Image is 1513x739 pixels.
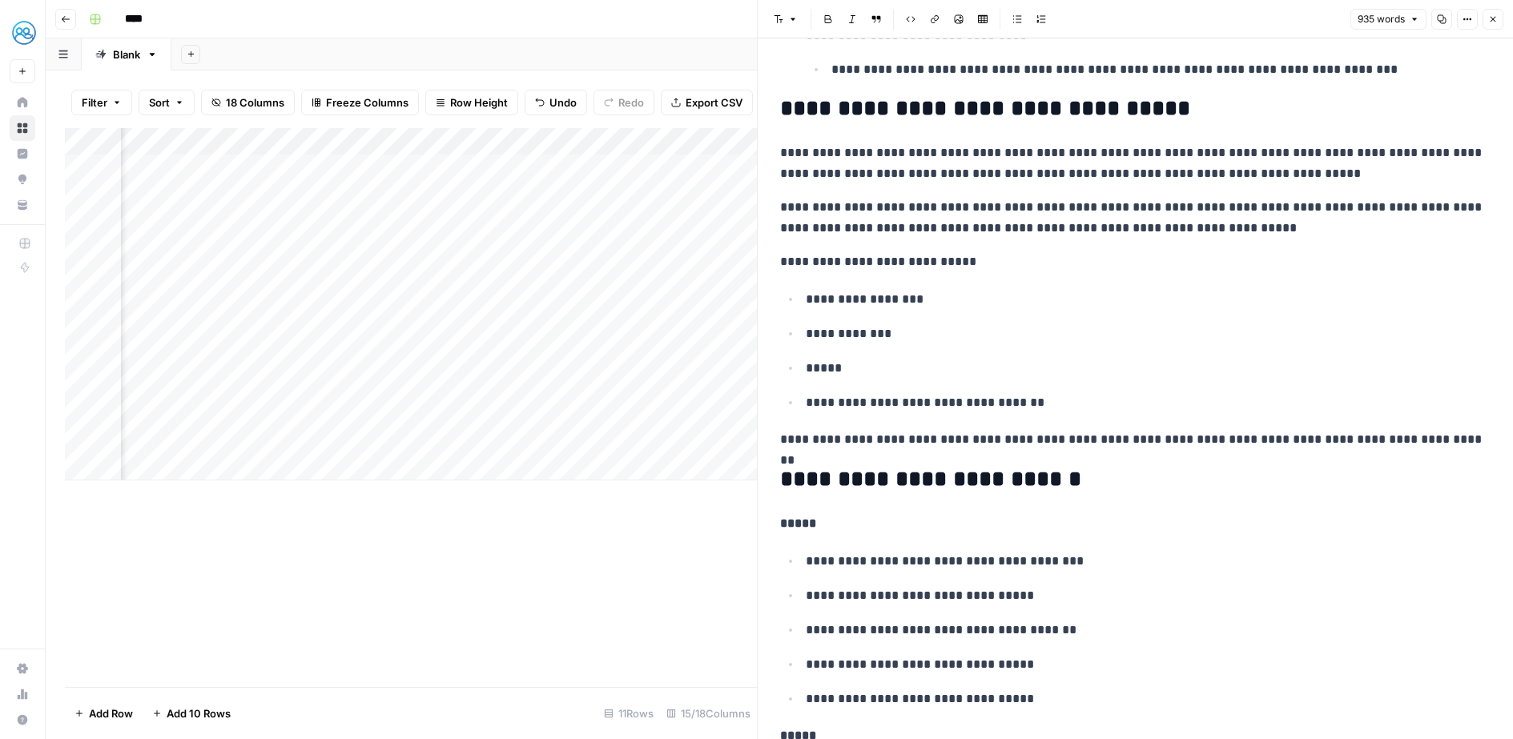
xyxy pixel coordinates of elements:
div: 15/18 Columns [660,701,757,726]
span: Sort [149,94,170,110]
a: Home [10,90,35,115]
button: Undo [525,90,587,115]
button: Redo [594,90,654,115]
button: 935 words [1350,9,1426,30]
button: Export CSV [661,90,753,115]
img: MyHealthTeam Logo [10,18,38,47]
div: Blank [113,46,140,62]
button: Add 10 Rows [143,701,240,726]
a: Blank [82,38,171,70]
button: Add Row [65,701,143,726]
a: Settings [10,656,35,681]
button: Filter [71,90,132,115]
button: 18 Columns [201,90,295,115]
a: Browse [10,115,35,141]
span: 935 words [1358,12,1405,26]
span: Row Height [450,94,508,110]
span: Undo [549,94,577,110]
div: 11 Rows [598,701,660,726]
a: Your Data [10,192,35,218]
button: Sort [139,90,195,115]
a: Usage [10,681,35,707]
span: Add Row [89,705,133,721]
span: Export CSV [686,94,742,110]
button: Row Height [425,90,518,115]
button: Help + Support [10,707,35,733]
button: Freeze Columns [301,90,419,115]
span: Freeze Columns [326,94,408,110]
span: 18 Columns [226,94,284,110]
span: Filter [82,94,107,110]
span: Add 10 Rows [167,705,231,721]
a: Insights [10,141,35,167]
a: Opportunities [10,167,35,192]
span: Redo [618,94,644,110]
button: Workspace: MyHealthTeam [10,13,35,53]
